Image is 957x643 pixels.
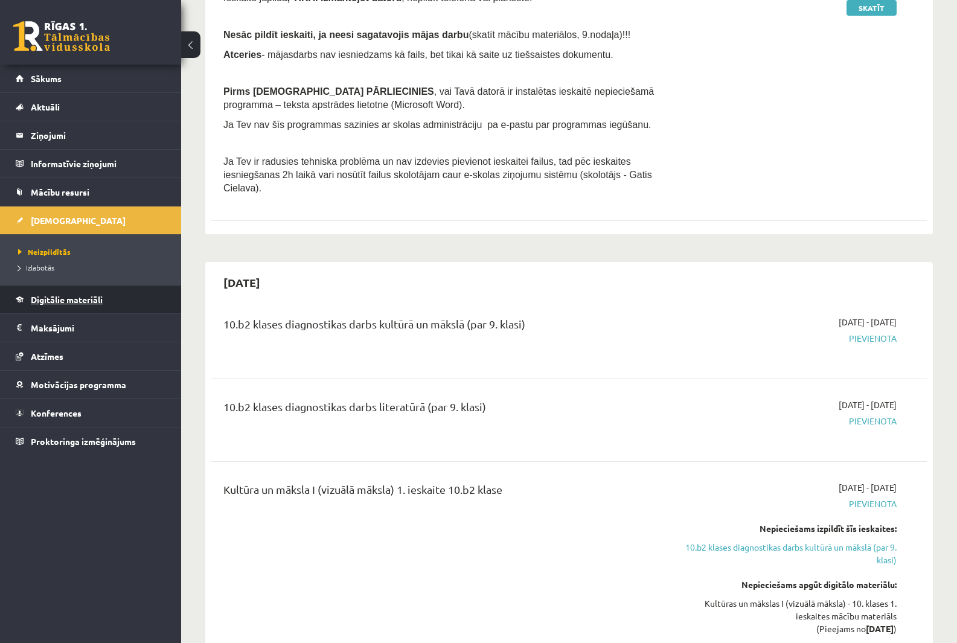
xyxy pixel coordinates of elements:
[16,286,166,313] a: Digitālie materiāli
[18,263,54,272] span: Izlabotās
[684,522,897,535] div: Nepieciešams izpildīt šīs ieskaites:
[31,73,62,84] span: Sākums
[223,156,652,193] span: Ja Tev ir radusies tehniska problēma un nav izdevies pievienot ieskaitei failus, tad pēc ieskaite...
[684,332,897,345] span: Pievienota
[684,597,897,635] div: Kultūras un mākslas I (vizuālā māksla) - 10. klases 1. ieskaites mācību materiāls (Pieejams no )
[18,247,71,257] span: Neizpildītās
[223,50,613,60] span: - mājasdarbs nav iesniedzams kā fails, bet tikai kā saite uz tiešsaistes dokumentu.
[866,623,894,634] strong: [DATE]
[31,121,166,149] legend: Ziņojumi
[223,316,666,338] div: 10.b2 klases diagnostikas darbs kultūrā un mākslā (par 9. klasi)
[839,316,897,328] span: [DATE] - [DATE]
[16,121,166,149] a: Ziņojumi
[13,21,110,51] a: Rīgas 1. Tālmācības vidusskola
[31,408,82,418] span: Konferences
[16,150,166,178] a: Informatīvie ziņojumi
[31,379,126,390] span: Motivācijas programma
[223,481,666,504] div: Kultūra un māksla I (vizuālā māksla) 1. ieskaite 10.b2 klase
[31,436,136,447] span: Proktoringa izmēģinājums
[18,262,169,273] a: Izlabotās
[211,268,272,296] h2: [DATE]
[839,398,897,411] span: [DATE] - [DATE]
[684,415,897,427] span: Pievienota
[223,398,666,421] div: 10.b2 klases diagnostikas darbs literatūrā (par 9. klasi)
[684,578,897,591] div: Nepieciešams apgūt digitālo materiālu:
[684,541,897,566] a: 10.b2 klases diagnostikas darbs kultūrā un mākslā (par 9. klasi)
[469,30,630,40] span: (skatīt mācību materiālos, 9.nodaļa)!!!
[16,93,166,121] a: Aktuāli
[223,86,434,97] span: Pirms [DEMOGRAPHIC_DATA] PĀRLIECINIES
[223,50,261,60] b: Atceries
[31,150,166,178] legend: Informatīvie ziņojumi
[223,86,654,110] span: , vai Tavā datorā ir instalētas ieskaitē nepieciešamā programma – teksta apstrādes lietotne (Micr...
[31,215,126,226] span: [DEMOGRAPHIC_DATA]
[16,314,166,342] a: Maksājumi
[16,178,166,206] a: Mācību resursi
[684,497,897,510] span: Pievienota
[839,481,897,494] span: [DATE] - [DATE]
[223,30,469,40] span: Nesāc pildīt ieskaiti, ja neesi sagatavojis mājas darbu
[16,371,166,398] a: Motivācijas programma
[18,246,169,257] a: Neizpildītās
[31,101,60,112] span: Aktuāli
[16,427,166,455] a: Proktoringa izmēģinājums
[31,351,63,362] span: Atzīmes
[16,65,166,92] a: Sākums
[31,187,89,197] span: Mācību resursi
[16,206,166,234] a: [DEMOGRAPHIC_DATA]
[16,342,166,370] a: Atzīmes
[31,314,166,342] legend: Maksājumi
[16,399,166,427] a: Konferences
[31,294,103,305] span: Digitālie materiāli
[223,120,651,130] span: Ja Tev nav šīs programmas sazinies ar skolas administrāciju pa e-pastu par programmas iegūšanu.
